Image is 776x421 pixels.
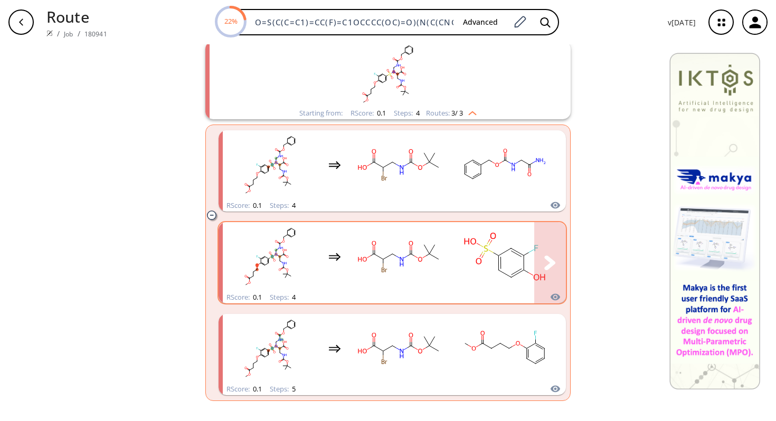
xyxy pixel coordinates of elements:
[352,224,447,290] svg: CC(C)(C)OC(=O)NCC(Br)C(=O)O
[563,315,658,381] svg: CC(C)(C)OC(=O)NCN
[57,28,60,39] li: /
[270,386,296,393] div: Steps :
[251,200,262,210] span: 0.1
[352,315,447,381] svg: CC(C)(C)OC(=O)NCC(Br)C(=O)O
[205,36,571,406] ul: clusters
[451,110,463,117] span: 3 / 3
[563,132,658,198] svg: COC(=O)CCCOc1ccccc1F
[251,292,262,302] span: 0.1
[251,41,525,107] svg: COC(=O)CCCOc1ccc(S(=O)(=O)N(CNC(=O)OCc2ccccc2)C(CNC(=O)OC(C)(C)C)C(=O)O)cc1F
[351,110,386,117] div: RScore :
[394,110,420,117] div: Steps :
[224,16,237,26] text: 22%
[223,224,318,290] svg: COC(=O)CCCOc1ccc(S(=O)(=O)N(CNC(=O)OCc2ccccc2)C(CNC(=O)OC(C)(C)C)C(=O)O)cc1F
[270,202,296,209] div: Steps :
[270,294,296,301] div: Steps :
[668,17,696,28] p: v [DATE]
[223,132,318,198] svg: COC(=O)CCCOc1ccc(S(=O)(=O)N(CNC(=O)OCc2ccccc2)C(CNC(=O)OC(C)(C)C)C(=O)O)cc1F
[426,110,477,117] div: Routes:
[46,5,107,28] p: Route
[226,386,262,393] div: RScore :
[414,108,420,118] span: 4
[669,53,760,389] img: Banner
[457,224,552,290] svg: O=S(=O)(O)c1ccc(O)c(F)c1
[46,30,53,36] img: Spaya logo
[64,30,73,39] a: Job
[249,17,455,27] input: Enter SMILES
[463,107,477,116] img: Up
[84,30,107,39] a: 180941
[299,110,343,117] div: Starting from:
[290,384,296,394] span: 5
[375,108,386,118] span: 0.1
[457,315,552,381] svg: COC(=O)CCCOc1ccccc1F
[290,292,296,302] span: 4
[226,202,262,209] div: RScore :
[223,315,318,381] svg: COC(=O)CCCOc1ccc(S(=O)(=O)N(CNC(=O)OCc2ccccc2)C(CNC(=O)OC(C)(C)C)C(=O)O)cc1F
[457,132,552,198] svg: NC(=O)CNC(=O)OCc1ccccc1
[455,13,506,32] button: Advanced
[290,200,296,210] span: 4
[78,28,80,39] li: /
[352,132,447,198] svg: CC(C)(C)OC(=O)NCC(Br)C(=O)O
[251,384,262,394] span: 0.1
